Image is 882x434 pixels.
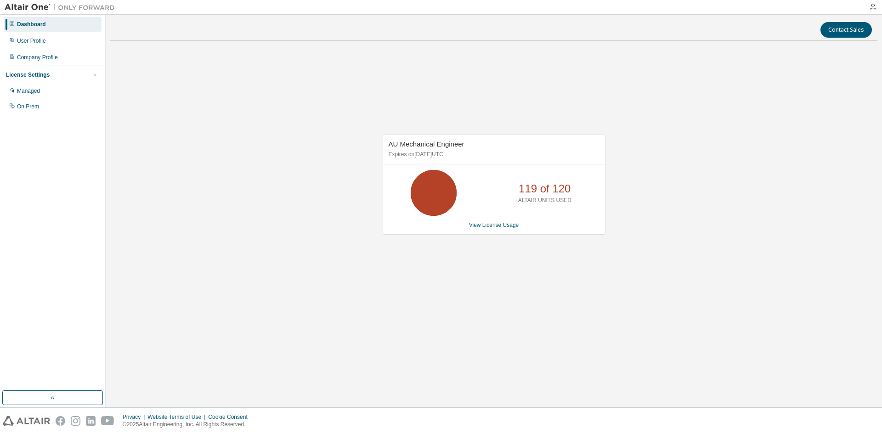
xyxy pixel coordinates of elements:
[101,416,114,426] img: youtube.svg
[208,413,253,421] div: Cookie Consent
[6,71,50,79] div: License Settings
[17,37,46,45] div: User Profile
[17,21,46,28] div: Dashboard
[519,181,571,197] p: 119 of 120
[469,222,519,228] a: View License Usage
[17,54,58,61] div: Company Profile
[17,103,39,110] div: On Prem
[147,413,208,421] div: Website Terms of Use
[123,413,147,421] div: Privacy
[3,416,50,426] img: altair_logo.svg
[518,197,571,204] p: ALTAIR UNITS USED
[123,421,253,428] p: © 2025 Altair Engineering, Inc. All Rights Reserved.
[17,87,40,95] div: Managed
[820,22,872,38] button: Contact Sales
[389,151,597,158] p: Expires on [DATE] UTC
[71,416,80,426] img: instagram.svg
[86,416,96,426] img: linkedin.svg
[389,140,464,148] span: AU Mechanical Engineer
[56,416,65,426] img: facebook.svg
[5,3,119,12] img: Altair One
